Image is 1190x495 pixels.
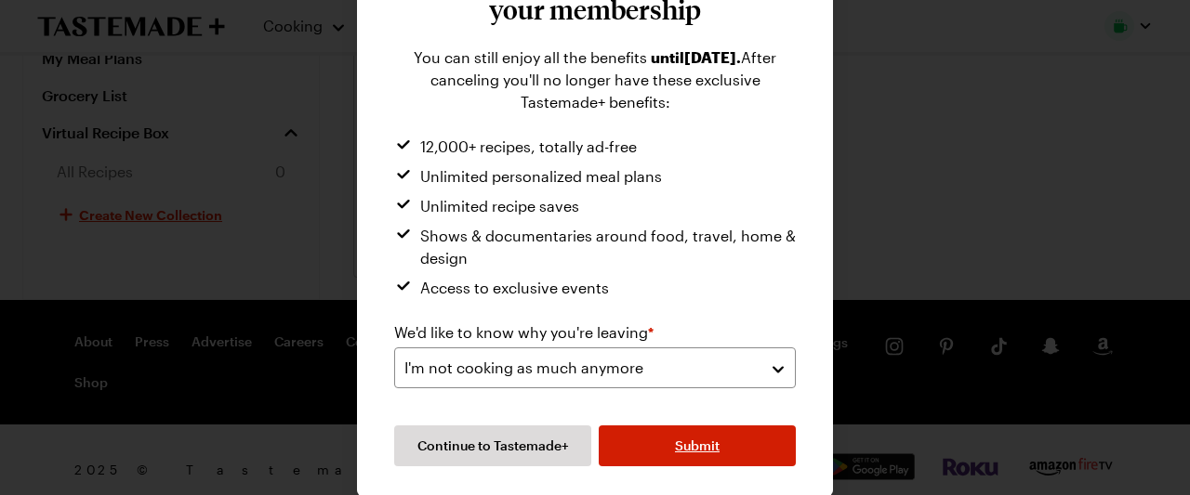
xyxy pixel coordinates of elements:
[394,425,591,466] button: Continue to Tastemade+
[420,195,579,217] span: Unlimited recipe saves
[420,225,796,269] span: Shows & documentaries around food, travel, home & design
[420,277,609,299] span: Access to exclusive events
[417,436,569,455] span: Continue to Tastemade+
[404,357,643,379] span: I'm not cooking as much anymore
[599,425,796,466] button: Submit
[420,165,662,188] span: Unlimited personalized meal plans
[420,136,637,158] span: 12,000+ recipes, totally ad-free
[394,46,796,113] div: You can still enjoy all the benefits After canceling you'll no longer have these exclusive Tastem...
[394,347,796,388] button: I'm not cooking as much anymore
[651,48,741,66] span: until [DATE] .
[675,436,720,455] span: Submit
[394,321,654,344] label: We'd like to know why you're leaving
